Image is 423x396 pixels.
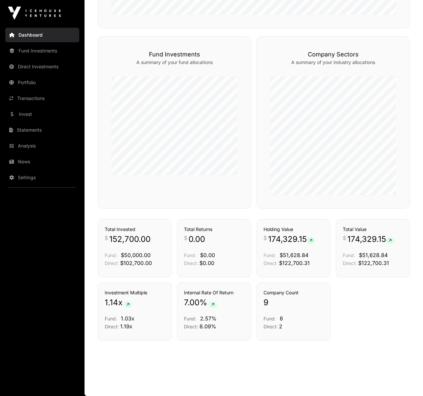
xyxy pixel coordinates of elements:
[118,297,123,308] span: x
[264,234,267,242] span: $
[280,252,308,258] span: $51,628.84
[109,234,151,245] span: 152,700.00
[270,59,397,66] p: A summary of your industry allocations
[5,170,79,185] a: Settings
[121,252,151,258] span: $50,000.00
[359,252,388,258] span: $51,628.84
[5,123,79,137] a: Statements
[264,324,278,329] span: Direct:
[184,260,198,266] span: Direct:
[5,154,79,169] a: News
[105,226,165,233] h3: Total Invested
[8,7,61,20] img: Icehouse Ventures Logo
[268,234,315,245] span: 174,329.15
[5,107,79,121] a: Invest
[343,252,355,258] span: Fund:
[5,75,79,90] a: Portfolio
[270,50,397,59] h3: Company Sectors
[200,252,215,258] span: $0.00
[5,44,79,58] a: Fund Investments
[184,226,244,233] h3: Total Returns
[184,289,244,296] h3: Internal Rate Of Return
[184,297,199,308] span: 7.00
[5,28,79,42] a: Dashboard
[5,59,79,74] a: Direct Investments
[111,59,238,66] p: A summary of your fund allocations
[199,323,216,330] span: 8.09%
[199,260,214,266] span: $0.00
[5,91,79,106] a: Transactions
[358,260,389,266] span: $122,700.31
[189,234,205,245] span: 0.00
[105,234,108,242] span: $
[184,252,196,258] span: Fund:
[264,252,276,258] span: Fund:
[121,315,134,322] span: 1.03x
[199,297,207,308] span: %
[5,139,79,153] a: Analysis
[120,323,132,330] span: 1.19x
[111,50,238,59] h3: Fund Investments
[184,316,196,321] span: Fund:
[105,316,117,321] span: Fund:
[280,315,283,322] span: 8
[200,315,217,322] span: 2.57%
[264,316,276,321] span: Fund:
[264,289,324,296] h3: Company Count
[105,252,117,258] span: Fund:
[279,260,310,266] span: $122,700.31
[343,226,403,233] h3: Total Value
[264,260,278,266] span: Direct:
[105,260,119,266] span: Direct:
[343,260,357,266] span: Direct:
[347,234,394,245] span: 174,329.15
[105,324,119,329] span: Direct:
[264,297,268,308] span: 9
[264,226,324,233] h3: Holding Value
[390,364,423,396] iframe: Chat Widget
[343,234,346,242] span: $
[279,323,282,330] span: 2
[105,289,165,296] h3: Investment Multiple
[105,297,118,308] span: 1.14
[184,234,187,242] span: $
[184,324,198,329] span: Direct:
[120,260,152,266] span: $102,700.00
